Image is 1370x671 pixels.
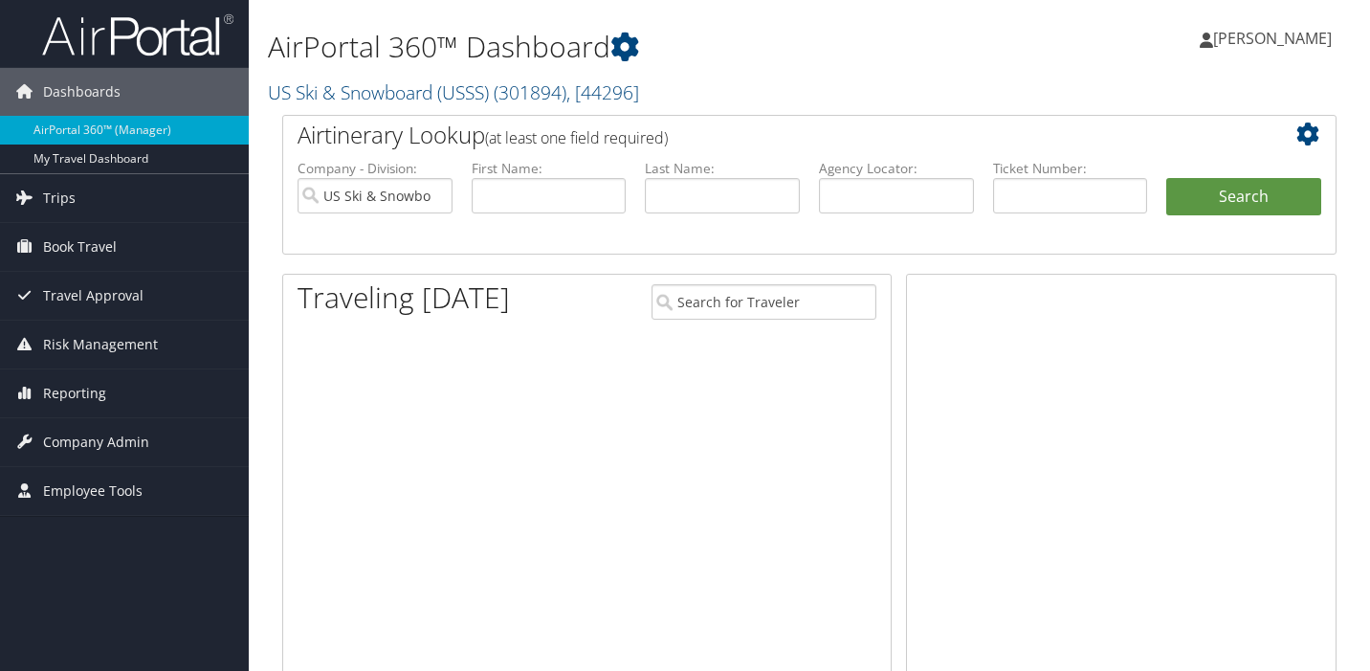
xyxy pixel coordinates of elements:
span: (at least one field required) [485,127,668,148]
span: Trips [43,174,76,222]
span: Employee Tools [43,467,143,515]
span: Reporting [43,369,106,417]
a: US Ski & Snowboard (USSS) [268,79,639,105]
span: Dashboards [43,68,121,116]
label: Last Name: [645,159,800,178]
span: Travel Approval [43,272,144,320]
label: First Name: [472,159,627,178]
button: Search [1166,178,1321,216]
h1: Traveling [DATE] [298,278,510,318]
span: , [ 44296 ] [566,79,639,105]
h2: Airtinerary Lookup [298,119,1233,151]
h1: AirPortal 360™ Dashboard [268,27,990,67]
span: ( 301894 ) [494,79,566,105]
span: Book Travel [43,223,117,271]
input: Search for Traveler [652,284,875,320]
span: Risk Management [43,321,158,369]
img: airportal-logo.png [42,12,233,57]
label: Ticket Number: [993,159,1148,178]
span: Company Admin [43,418,149,466]
label: Agency Locator: [819,159,974,178]
a: [PERSON_NAME] [1200,10,1351,67]
label: Company - Division: [298,159,453,178]
span: [PERSON_NAME] [1213,28,1332,49]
